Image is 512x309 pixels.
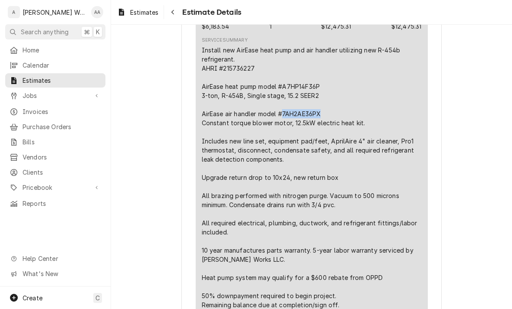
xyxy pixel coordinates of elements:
span: Calendar [23,61,101,70]
div: Price [321,22,351,31]
span: Estimate Details [180,7,241,18]
span: Jobs [23,91,88,100]
span: What's New [23,269,100,278]
a: Estimates [114,5,162,20]
div: A [8,6,20,18]
span: Help Center [23,254,100,263]
a: Reports [5,196,105,211]
span: Estimates [130,8,158,17]
a: Go to What's New [5,267,105,281]
div: Service Summary [202,37,248,44]
span: Vendors [23,153,101,162]
span: Estimates [23,76,101,85]
span: Home [23,46,101,55]
a: Purchase Orders [5,120,105,134]
button: Navigate back [166,5,180,19]
a: Clients [5,165,105,179]
div: Quantity [269,22,272,31]
a: Go to Pricebook [5,180,105,195]
span: Create [23,294,43,302]
span: C [95,293,100,302]
a: Home [5,43,105,57]
a: Go to Jobs [5,88,105,103]
a: Go to Help Center [5,251,105,266]
span: Pricebook [23,183,88,192]
span: Search anything [21,27,69,36]
span: ⌘ [84,27,90,36]
div: Cost [202,22,229,31]
span: K [96,27,100,36]
div: Amount [391,22,422,31]
a: Bills [5,135,105,149]
span: Bills [23,137,101,146]
span: Invoices [23,107,101,116]
a: Estimates [5,73,105,88]
a: Invoices [5,104,105,119]
span: Purchase Orders [23,122,101,131]
a: Vendors [5,150,105,164]
div: Aaron Anderson's Avatar [91,6,103,18]
span: Reports [23,199,101,208]
div: [PERSON_NAME] Works LLC [23,8,86,17]
div: AA [91,6,103,18]
a: Calendar [5,58,105,72]
button: Search anything⌘K [5,24,105,39]
span: Clients [23,168,101,177]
